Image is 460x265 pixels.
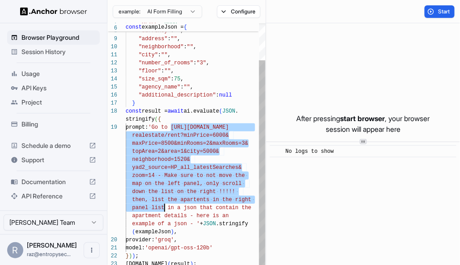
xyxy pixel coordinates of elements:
[168,36,171,42] span: :
[180,76,183,82] span: ,
[136,253,139,259] span: ;
[21,192,85,201] span: API Reference
[174,76,180,82] span: 75
[7,189,100,203] div: API Reference
[139,68,161,74] span: "floor"
[21,141,85,150] span: Schedule a demo
[139,36,168,42] span: "address"
[132,221,200,227] span: example of a json - '
[107,236,117,244] div: 20
[27,241,77,249] span: Raz Cohen
[7,30,100,45] div: Browser Playground
[126,237,155,243] span: provider:
[132,253,135,259] span: )
[107,83,117,91] div: 15
[142,108,168,114] span: result =
[107,35,117,43] div: 9
[126,116,155,122] span: stringify
[132,181,242,187] span: map on the left panel, only scroll
[158,116,161,122] span: {
[219,108,222,114] span: (
[132,100,135,106] span: }
[216,92,219,98] span: :
[7,175,100,189] div: Documentation
[129,253,132,259] span: )
[184,44,187,50] span: :
[7,95,100,109] div: Project
[7,67,100,81] div: Usage
[132,148,219,155] span: topArea=2&area=1&city=5000&
[297,113,430,135] p: After pressing , your browser session will appear here
[216,221,248,227] span: .stringify
[142,24,184,30] span: exampleJson =
[126,108,142,114] span: const
[193,44,196,50] span: ,
[21,47,96,56] span: Session History
[203,221,216,227] span: JSON
[7,81,100,95] div: API Keys
[136,229,171,235] span: exampleJson
[148,124,229,130] span: 'Go to [URL][DOMAIN_NAME]
[171,68,174,74] span: ,
[132,172,245,179] span: zoom=14 - Make sure to not move the
[161,52,167,58] span: ""
[184,108,219,114] span: ai.evaluate
[206,60,209,66] span: ,
[132,229,135,235] span: (
[107,252,117,260] div: 22
[21,84,96,93] span: API Keys
[126,245,145,251] span: model:
[174,229,177,235] span: ,
[21,156,85,164] span: Support
[168,108,184,114] span: await
[107,99,117,107] div: 17
[187,44,193,50] span: ""
[174,237,177,243] span: ,
[164,68,170,74] span: ""
[107,107,117,115] div: 18
[21,33,96,42] span: Browser Playground
[21,98,96,107] span: Project
[139,44,184,50] span: "neighborhood"
[196,60,206,66] span: "3"
[425,5,455,18] button: Start
[171,36,177,42] span: ""
[180,84,183,90] span: :
[217,5,260,18] button: Configure
[219,92,232,98] span: null
[132,132,229,139] span: realestate/rent?minPrice=6000&
[107,75,117,83] div: 14
[107,91,117,99] div: 16
[139,92,216,98] span: "additional_description"
[222,108,235,114] span: JSON
[200,221,203,227] span: +
[7,153,100,167] div: Support
[184,24,187,30] span: {
[235,108,239,114] span: .
[107,43,117,51] div: 10
[139,60,193,66] span: "number_of_rooms"
[27,251,71,257] span: raz@entropysec.io
[132,213,229,219] span: apartment details - here is an
[107,51,117,59] div: 11
[190,84,193,90] span: ,
[21,69,96,78] span: Usage
[285,148,334,155] span: No logs to show
[7,139,100,153] div: Schedule a demo
[21,120,96,129] span: Billing
[107,67,117,75] div: 13
[107,59,117,67] div: 12
[107,244,117,252] div: 21
[132,205,251,211] span: panel list in a json that contain the
[7,242,23,258] div: R
[341,114,385,123] span: start browser
[84,242,100,258] button: Open menu
[139,52,158,58] span: "city"
[139,84,181,90] span: "agency_name"
[132,156,190,163] span: neighborhood=1520&
[177,36,180,42] span: ,
[171,76,174,82] span: :
[139,76,171,82] span: "size_sqm"
[158,52,161,58] span: :
[155,116,158,122] span: (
